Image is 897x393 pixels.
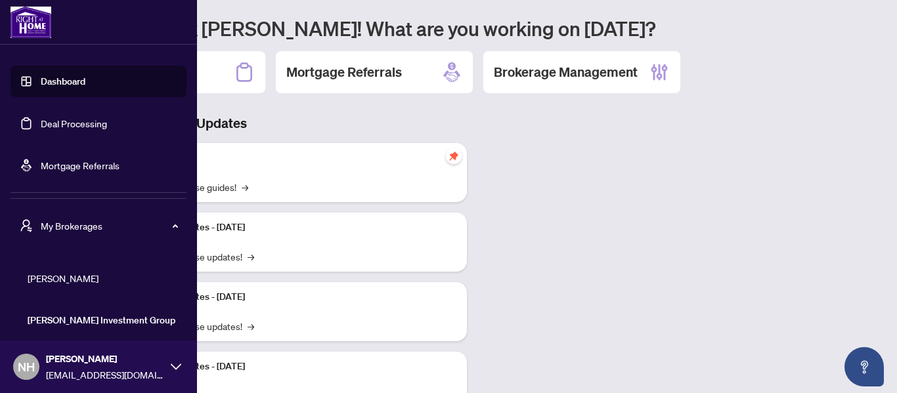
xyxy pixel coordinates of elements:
[20,219,33,232] span: user-switch
[46,352,164,366] span: [PERSON_NAME]
[41,117,107,129] a: Deal Processing
[242,180,248,194] span: →
[41,75,85,87] a: Dashboard
[138,151,456,165] p: Self-Help
[138,290,456,304] p: Platform Updates - [DATE]
[286,63,402,81] h2: Mortgage Referrals
[46,367,164,382] span: [EMAIL_ADDRESS][DOMAIN_NAME]
[844,347,884,386] button: Open asap
[41,218,177,233] span: My Brokerages
[446,148,462,164] span: pushpin
[248,319,254,333] span: →
[248,249,254,264] span: →
[28,271,177,285] span: [PERSON_NAME]
[138,360,456,374] p: Platform Updates - [DATE]
[28,313,177,327] span: [PERSON_NAME] Investment Group
[11,7,51,38] img: logo
[494,63,638,81] h2: Brokerage Management
[18,358,35,376] span: NH
[138,220,456,235] p: Platform Updates - [DATE]
[68,114,467,133] h3: Brokerage & Industry Updates
[41,159,120,171] a: Mortgage Referrals
[68,16,881,41] h1: Welcome back [PERSON_NAME]! What are you working on [DATE]?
